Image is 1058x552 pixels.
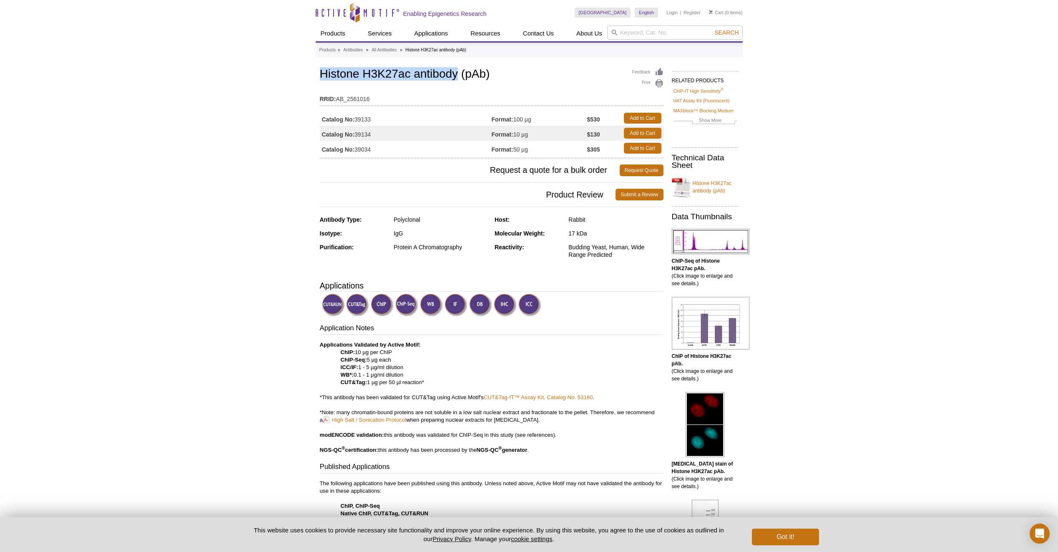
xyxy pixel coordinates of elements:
[495,244,524,251] strong: Reactivity:
[587,116,600,123] strong: $530
[686,392,724,457] img: Histone H3K27ac antibody (pAb) tested by immunofluorescence.
[320,447,378,453] b: NGS-QC certification:
[316,25,350,41] a: Products
[342,445,345,450] sup: ®
[587,146,600,153] strong: $305
[371,294,394,317] img: ChIP Validated
[752,529,819,545] button: Got it!
[714,29,739,36] span: Search
[469,294,492,317] img: Dot Blot Validated
[495,216,510,223] strong: Host:
[395,294,418,317] img: ChIP-Seq Validated
[575,8,631,18] a: [GEOGRAPHIC_DATA]
[319,46,336,54] a: Products
[624,113,661,124] a: Add to Cart
[672,297,749,349] img: Histone H3K27ac antibody (pAb) tested by ChIP.
[721,87,724,91] sup: ®
[672,353,731,367] b: ChIP of Histone H3K27ac pAb.
[323,416,406,424] a: High Salt / Sonication Protocol
[511,535,552,542] button: cookie settings
[674,107,734,114] a: MAXblock™ Blocking Medium
[498,445,502,450] sup: ®
[672,71,739,86] h2: RELATED PRODUCTS
[420,294,443,317] img: Western Blot Validated
[477,447,528,453] b: NGS-QC generator
[672,229,749,254] img: Histone H3K27ac antibody (pAb) tested by ChIP-Seq.
[492,141,587,156] td: 50 µg
[624,128,661,139] a: Add to Cart
[346,294,369,317] img: CUT&Tag Validated
[320,230,342,237] strong: Isotype:
[666,10,678,15] a: Login
[320,462,663,474] h3: Published Applications
[409,25,453,41] a: Applications
[672,154,739,169] h2: Technical Data Sheet
[320,216,362,223] strong: Antibody Type:
[394,216,488,223] div: Polyclonal
[320,111,492,126] td: 39133
[320,279,663,292] h3: Applications
[607,25,743,40] input: Keyword, Cat. No.
[320,189,616,200] span: Product Review
[674,116,737,126] a: Show More
[632,79,663,88] a: Print
[341,364,359,370] strong: ICC/IF:
[674,97,730,104] a: HAT Assay Kit (Fluorescent)
[624,143,661,154] a: Add to Cart
[632,68,663,77] a: Feedback
[322,294,345,317] img: CUT&RUN Validated
[709,10,713,14] img: Your Cart
[394,243,488,251] div: Protein A Chromatography
[341,503,380,509] strong: ChIP, ChIP-Seq
[1030,524,1050,544] div: Open Intercom Messenger
[492,116,513,123] strong: Format:
[712,29,741,36] button: Search
[492,126,587,141] td: 10 µg
[363,25,397,41] a: Services
[239,526,739,543] p: This website uses cookies to provide necessary site functionality and improve your online experie...
[322,146,355,153] strong: Catalog No:
[672,258,720,271] b: ChIP-Seq of Histone H3K27ac pAb.
[343,46,363,54] a: Antibodies
[320,126,492,141] td: 39134
[709,8,743,18] li: (0 items)
[320,341,663,454] p: 10 µg per ChIP 5 µg each 1 - 5 µg/ml dilution 0.1 - 1 µg/ml dilution 1 µg per 50 µl reaction* *Th...
[672,257,739,287] p: (Click image to enlarge and see details.)
[320,68,663,82] h1: Histone H3K27ac antibody (pAb)
[492,146,513,153] strong: Format:
[366,48,369,52] li: »
[494,294,517,317] img: Immunohistochemistry Validated
[492,111,587,126] td: 100 µg
[709,10,724,15] a: Cart
[341,379,367,385] strong: CUT&Tag:
[338,48,340,52] li: »
[320,95,336,103] strong: RRID:
[672,352,739,382] p: (Click image to enlarge and see details.)
[484,394,593,400] a: CUT&Tag-IT™ Assay Kit, Catalog No. 53160
[492,131,513,138] strong: Format:
[518,294,541,317] img: Immunocytochemistry Validated
[403,10,487,18] h2: Enabling Epigenetics Research
[568,230,663,237] div: 17 kDa
[568,243,663,258] div: Budding Yeast, Human, Wide Range Predicted
[341,357,367,363] strong: ChIP-Seq:
[465,25,505,41] a: Resources
[518,25,559,41] a: Contact Us
[616,189,663,200] a: Submit a Review
[445,294,467,317] img: Immunofluorescence Validated
[568,216,663,223] div: Rabbit
[320,323,663,335] h3: Application Notes
[672,460,739,490] p: (Click image to enlarge and see details.)
[684,10,701,15] a: Register
[620,165,663,176] a: Request Quote
[341,349,355,355] strong: ChIP:
[680,8,681,18] li: |
[320,244,354,251] strong: Purification:
[674,87,724,95] a: ChIP-IT High Sensitivity®
[400,48,402,52] li: »
[320,342,421,348] b: Applications Validated by Active Motif:
[341,510,429,517] strong: Native ChIP, CUT&Tag, CUT&RUN
[372,46,397,54] a: All Antibodies
[405,48,466,52] li: Histone H3K27ac antibody (pAb)
[571,25,607,41] a: About Us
